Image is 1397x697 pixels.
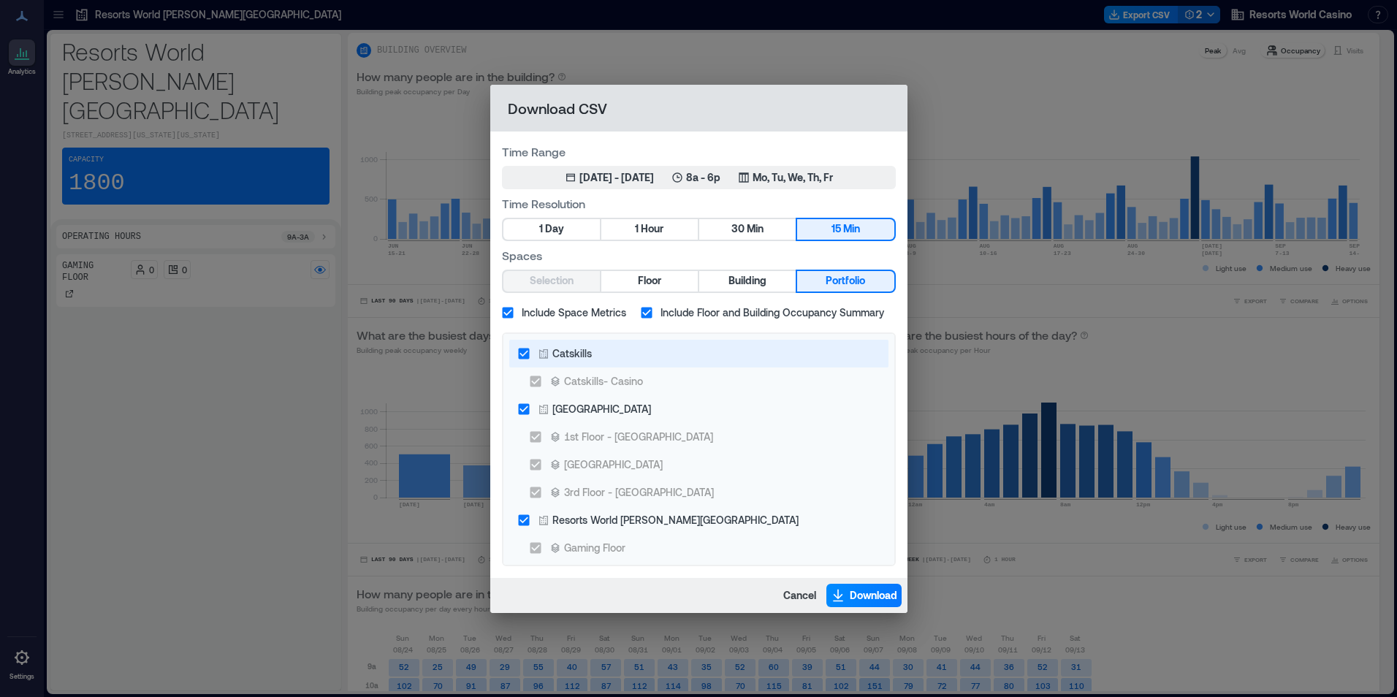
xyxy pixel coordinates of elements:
[579,170,654,185] div: [DATE] - [DATE]
[564,540,625,555] div: Gaming Floor
[564,429,713,444] div: 1st Floor - [GEOGRAPHIC_DATA]
[601,271,698,292] button: Floor
[502,143,896,160] label: Time Range
[850,588,897,603] span: Download
[728,272,766,290] span: Building
[552,512,799,527] div: Resorts World [PERSON_NAME][GEOGRAPHIC_DATA]
[641,220,663,238] span: Hour
[779,584,821,607] button: Cancel
[490,85,907,132] h2: Download CSV
[564,484,714,500] div: 3rd Floor - [GEOGRAPHIC_DATA]
[503,219,600,240] button: 1 Day
[522,305,626,320] span: Include Space Metrics
[638,272,661,290] span: Floor
[826,272,865,290] span: Portfolio
[686,170,720,185] p: 8a - 6p
[539,220,543,238] span: 1
[843,220,860,238] span: Min
[545,220,564,238] span: Day
[564,457,663,472] div: [GEOGRAPHIC_DATA]
[783,588,816,603] span: Cancel
[731,220,745,238] span: 30
[753,170,833,185] p: Mo, Tu, We, Th, Fr
[564,373,643,389] div: Catskills- Casino
[552,401,651,416] div: [GEOGRAPHIC_DATA]
[699,271,796,292] button: Building
[831,220,841,238] span: 15
[552,346,592,361] div: Catskills
[502,247,896,264] label: Spaces
[797,271,894,292] button: Portfolio
[747,220,764,238] span: Min
[797,219,894,240] button: 15 Min
[502,166,896,189] button: [DATE] - [DATE]8a - 6pMo, Tu, We, Th, Fr
[601,219,698,240] button: 1 Hour
[635,220,639,238] span: 1
[826,584,902,607] button: Download
[502,195,896,212] label: Time Resolution
[661,305,884,320] span: Include Floor and Building Occupancy Summary
[699,219,796,240] button: 30 Min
